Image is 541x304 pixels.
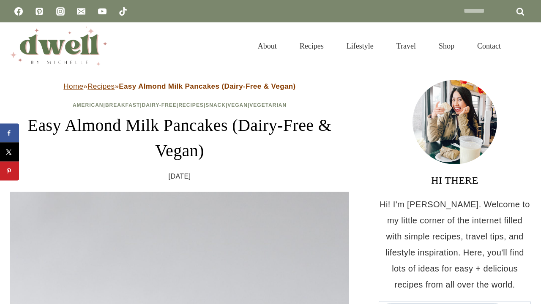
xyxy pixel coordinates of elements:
[63,82,295,90] span: » »
[87,82,115,90] a: Recipes
[73,3,90,20] a: Email
[379,173,531,188] h3: HI THERE
[169,170,191,183] time: [DATE]
[516,39,531,53] button: View Search Form
[205,102,226,108] a: Snack
[105,102,140,108] a: Breakfast
[142,102,177,108] a: Dairy-Free
[385,31,427,61] a: Travel
[73,102,104,108] a: American
[249,102,287,108] a: Vegetarian
[10,3,27,20] a: Facebook
[119,82,295,90] strong: Easy Almond Milk Pancakes (Dairy-Free & Vegan)
[115,3,131,20] a: TikTok
[379,196,531,293] p: Hi! I'm [PERSON_NAME]. Welcome to my little corner of the internet filled with simple recipes, tr...
[63,82,83,90] a: Home
[246,31,288,61] a: About
[94,3,111,20] a: YouTube
[335,31,385,61] a: Lifestyle
[427,31,466,61] a: Shop
[246,31,512,61] nav: Primary Navigation
[31,3,48,20] a: Pinterest
[73,102,287,108] span: | | | | | |
[227,102,248,108] a: Vegan
[10,27,107,65] img: DWELL by michelle
[52,3,69,20] a: Instagram
[10,113,349,163] h1: Easy Almond Milk Pancakes (Dairy-Free & Vegan)
[288,31,335,61] a: Recipes
[178,102,204,108] a: Recipes
[466,31,512,61] a: Contact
